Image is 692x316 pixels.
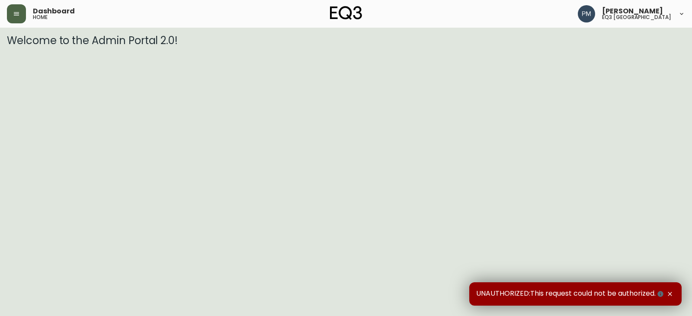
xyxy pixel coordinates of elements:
[602,15,671,20] h5: eq3 [GEOGRAPHIC_DATA]
[578,5,595,22] img: 0a7c5790205149dfd4c0ba0a3a48f705
[33,15,48,20] h5: home
[476,289,665,299] span: UNAUTHORIZED:This request could not be authorized.
[7,35,685,47] h3: Welcome to the Admin Portal 2.0!
[330,6,362,20] img: logo
[602,8,663,15] span: [PERSON_NAME]
[33,8,75,15] span: Dashboard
